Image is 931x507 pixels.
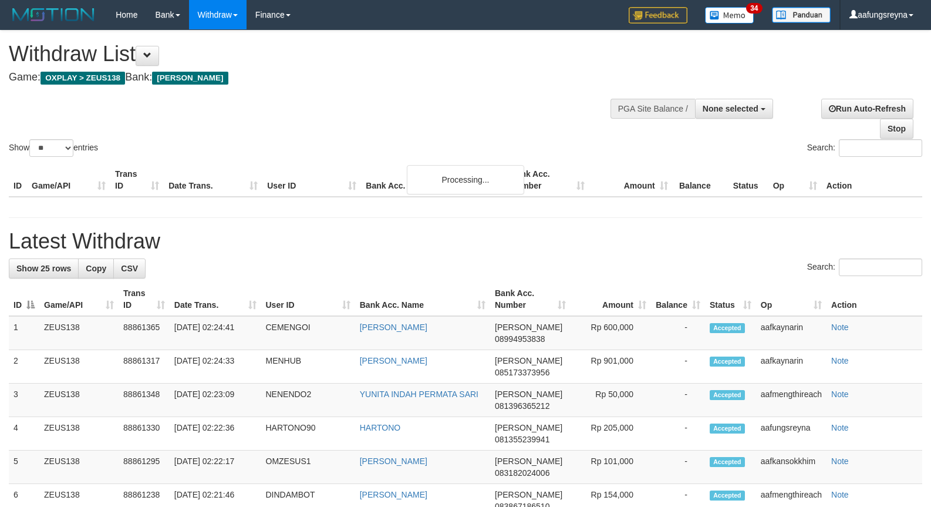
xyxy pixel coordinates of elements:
span: [PERSON_NAME] [495,490,562,499]
th: Game/API [27,163,110,197]
td: NENENDO2 [261,384,355,417]
a: Stop [880,119,913,139]
a: HARTONO [360,423,401,432]
td: 2 [9,350,39,384]
a: Note [831,390,849,399]
span: Accepted [710,390,745,400]
td: ZEUS138 [39,384,119,417]
td: - [651,316,705,350]
a: [PERSON_NAME] [360,356,427,365]
td: Rp 901,000 [571,350,651,384]
th: Trans ID [110,163,164,197]
td: [DATE] 02:24:33 [170,350,261,384]
label: Search: [807,139,922,157]
td: 88861365 [119,316,170,350]
span: Accepted [710,491,745,501]
td: [DATE] 02:24:41 [170,316,261,350]
th: Action [822,163,922,197]
span: Copy 085173373956 to clipboard [495,368,549,377]
h4: Game: Bank: [9,72,609,83]
td: 5 [9,451,39,484]
input: Search: [839,139,922,157]
th: Bank Acc. Number [505,163,589,197]
td: aafungsreyna [756,417,827,451]
th: Op: activate to sort column ascending [756,283,827,316]
td: - [651,384,705,417]
td: MENHUB [261,350,355,384]
th: Bank Acc. Number: activate to sort column ascending [490,283,571,316]
td: aafkaynarin [756,350,827,384]
td: 4 [9,417,39,451]
th: Amount: activate to sort column ascending [571,283,651,316]
span: [PERSON_NAME] [495,456,562,466]
label: Search: [807,258,922,276]
td: ZEUS138 [39,316,119,350]
img: MOTION_logo.png [9,6,98,23]
span: Accepted [710,357,745,367]
td: ZEUS138 [39,417,119,451]
img: Feedback.jpg [629,7,687,23]
a: Note [831,323,849,332]
span: 34 [746,3,762,14]
span: Copy 083182024006 to clipboard [495,468,549,478]
a: Note [831,490,849,499]
td: CEMENGOI [261,316,355,350]
a: [PERSON_NAME] [360,490,427,499]
th: Status [728,163,768,197]
td: ZEUS138 [39,350,119,384]
td: HARTONO90 [261,417,355,451]
h1: Latest Withdraw [9,230,922,253]
th: Balance [673,163,728,197]
div: PGA Site Balance / [610,99,695,119]
label: Show entries [9,139,98,157]
span: Copy 08994953838 to clipboard [495,334,545,344]
th: Date Trans.: activate to sort column ascending [170,283,261,316]
td: [DATE] 02:22:17 [170,451,261,484]
td: 1 [9,316,39,350]
td: - [651,451,705,484]
th: User ID: activate to sort column ascending [261,283,355,316]
td: Rp 101,000 [571,451,651,484]
td: [DATE] 02:23:09 [170,384,261,417]
span: [PERSON_NAME] [495,423,562,432]
a: YUNITA INDAH PERMATA SARI [360,390,478,399]
td: Rp 50,000 [571,384,651,417]
th: ID: activate to sort column descending [9,283,39,316]
a: Run Auto-Refresh [821,99,913,119]
span: CSV [121,264,138,273]
a: Note [831,356,849,365]
span: [PERSON_NAME] [495,323,562,332]
a: Show 25 rows [9,258,79,278]
div: Processing... [407,165,524,194]
th: Op [768,163,822,197]
th: Status: activate to sort column ascending [705,283,756,316]
td: 88861295 [119,451,170,484]
th: Date Trans. [164,163,262,197]
span: Copy [86,264,106,273]
a: [PERSON_NAME] [360,456,427,466]
td: 3 [9,384,39,417]
span: Copy 081355239941 to clipboard [495,435,549,444]
td: aafkansokkhim [756,451,827,484]
td: 88861317 [119,350,170,384]
td: aafmengthireach [756,384,827,417]
span: [PERSON_NAME] [495,356,562,365]
button: None selected [695,99,773,119]
th: Balance: activate to sort column ascending [651,283,705,316]
a: Copy [78,258,114,278]
th: Game/API: activate to sort column ascending [39,283,119,316]
td: 88861330 [119,417,170,451]
td: [DATE] 02:22:36 [170,417,261,451]
td: - [651,417,705,451]
img: panduan.png [772,7,831,23]
th: Trans ID: activate to sort column ascending [119,283,170,316]
img: Button%20Memo.svg [705,7,754,23]
span: Copy 081396365212 to clipboard [495,401,549,411]
input: Search: [839,258,922,276]
th: Bank Acc. Name: activate to sort column ascending [355,283,490,316]
th: Amount [589,163,673,197]
span: Show 25 rows [16,264,71,273]
td: Rp 205,000 [571,417,651,451]
span: OXPLAY > ZEUS138 [41,72,125,85]
td: OMZESUS1 [261,451,355,484]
